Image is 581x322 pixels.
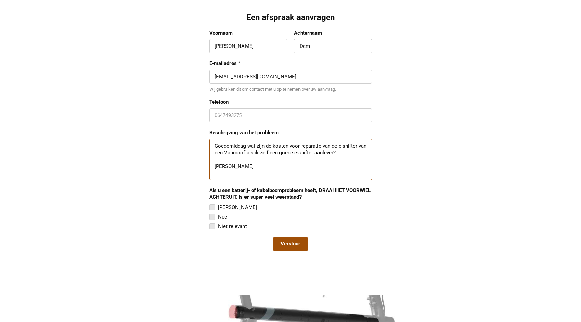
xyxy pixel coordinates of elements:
[294,30,372,36] label: Achternaam
[209,87,372,92] div: Wij gebruiken dit om contact met u op te nemen over uw aanvraag.
[218,213,227,221] div: Nee
[299,43,367,50] input: Achternaam
[273,237,308,251] button: Verstuur
[215,43,282,50] input: Voornaam
[218,222,247,230] div: Niet relevant
[209,187,372,201] div: Als u een batterij- of kabelboomprobleem heeft, DRAAI HET VOORWIEL ACHTERUIT. Is er super veel we...
[280,241,301,247] span: Verstuur
[215,112,367,119] input: 0647493275
[209,60,372,67] label: E-mailadres *
[215,73,367,80] input: E-mailadres *
[209,99,372,106] label: Telefoon
[209,12,372,23] div: Een afspraak aanvragen
[215,143,367,176] textarea: Goedemiddag wat zijn de kosten voor reparatie van de e-shifter van een Vanmoof als ik zelf een go...
[209,129,372,136] label: Beschrijving van het probleem
[209,30,287,36] label: Voornaam
[218,203,257,211] div: [PERSON_NAME]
